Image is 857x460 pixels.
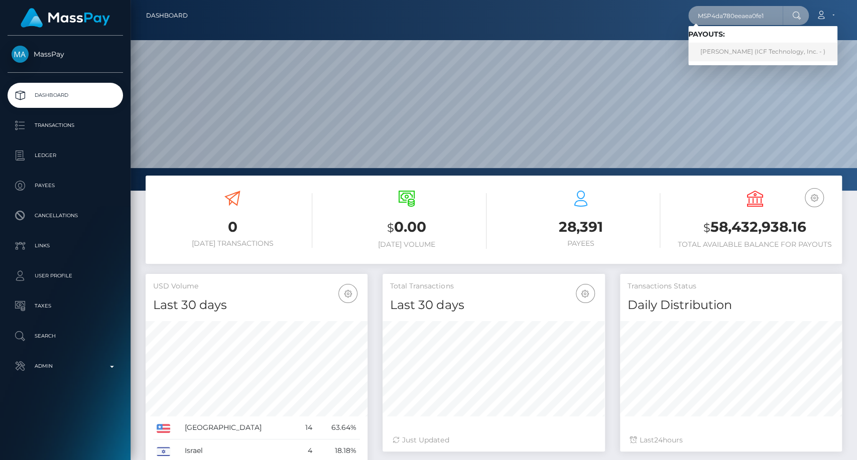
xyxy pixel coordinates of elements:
h4: Last 30 days [390,296,597,314]
p: Taxes [12,298,119,314]
span: 24 [654,435,663,444]
h4: Daily Distribution [628,296,834,314]
p: Transactions [12,118,119,133]
h3: 0.00 [327,217,486,238]
img: MassPay [12,46,29,63]
p: User Profile [12,268,119,283]
small: $ [387,221,394,235]
img: IL.png [157,447,170,456]
span: MassPay [8,50,123,59]
h5: Transactions Status [628,281,834,291]
h3: 28,391 [502,217,661,237]
td: 14 [297,416,316,439]
a: User Profile [8,263,123,288]
div: Just Updated [393,435,594,445]
h3: 0 [153,217,312,237]
p: Ledger [12,148,119,163]
td: [GEOGRAPHIC_DATA] [181,416,297,439]
a: Dashboard [8,83,123,108]
img: US.png [157,424,170,433]
div: Last hours [630,435,832,445]
a: Dashboard [146,5,188,26]
h6: [DATE] Transactions [153,239,312,248]
a: Links [8,233,123,258]
a: Search [8,324,123,349]
small: $ [703,221,710,235]
input: Search... [688,6,783,25]
a: Admin [8,354,123,379]
h6: Payouts: [688,30,837,39]
p: Links [12,238,119,253]
a: Taxes [8,293,123,319]
p: Admin [12,359,119,374]
a: Ledger [8,143,123,168]
p: Cancellations [12,208,119,223]
h5: Total Transactions [390,281,597,291]
td: 63.64% [316,416,360,439]
a: Payees [8,173,123,198]
p: Payees [12,178,119,193]
img: MassPay Logo [21,8,110,28]
a: Transactions [8,113,123,138]
h4: Last 30 days [153,296,360,314]
a: [PERSON_NAME] (ICF Technology, Inc. - ) [688,43,837,61]
h6: Total Available Balance for Payouts [675,240,834,249]
h5: USD Volume [153,281,360,291]
h6: [DATE] Volume [327,240,486,249]
h6: Payees [502,239,661,248]
a: Cancellations [8,203,123,228]
p: Dashboard [12,88,119,103]
h3: 58,432,938.16 [675,217,834,238]
p: Search [12,329,119,344]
